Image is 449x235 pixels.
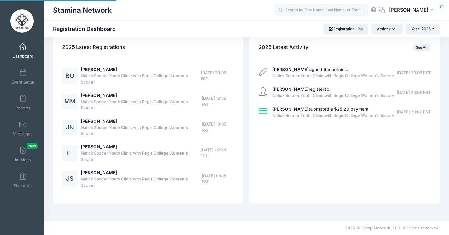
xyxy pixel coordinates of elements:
a: InvoicesNew [8,143,38,165]
span: [DATE] 12:38 EST [202,95,234,108]
strong: [PERSON_NAME] [272,86,309,92]
div: BO [62,68,78,84]
a: [PERSON_NAME] [81,170,117,175]
a: [PERSON_NAME] [81,144,117,149]
a: Event Setup [8,66,38,88]
span: [DATE] 09:34 EST [200,147,234,159]
span: Dashboard [12,54,33,59]
span: Natick Soccer Youth Clinic with Regis College Women's Soccer [272,113,394,119]
strong: [PERSON_NAME] [272,67,309,72]
a: Financials [8,169,38,191]
a: [PERSON_NAME] [81,93,117,98]
span: [DATE] 20:06 EST [201,70,234,82]
a: JS [62,176,78,182]
span: [DATE] 20:06 EST [397,70,431,76]
span: Natick Soccer Youth Clinic with Regis College Women's Soccer [81,99,202,111]
a: Registration Link [323,24,368,34]
span: Natick Soccer Youth Clinic with Regis College Women's Soccer [81,125,202,137]
span: Financials [13,183,32,188]
a: [PERSON_NAME]registered. [272,86,331,92]
span: [DATE] 20:06 EST [397,89,431,96]
span: Natick Soccer Youth Clinic with Regis College Women's Soccer [81,150,200,162]
button: Year: 2025 [406,24,440,34]
span: Natick Soccer Youth Clinic with Regis College Women's Soccer [272,73,394,79]
span: Invoices [15,157,31,162]
span: Natick Soccer Youth Clinic with Regis College Women's Soccer [81,73,201,85]
span: [DATE] 10:05 EST [202,121,234,133]
a: [PERSON_NAME] [81,118,117,124]
span: [DATE] 08:15 EST [202,173,234,185]
span: 2025 © Camp Network, LLC. All rights reserved. [345,225,440,230]
a: [PERSON_NAME]signed the policies. [272,67,348,72]
span: [PERSON_NAME] [389,7,428,13]
a: [PERSON_NAME] [81,67,117,72]
button: [PERSON_NAME] [385,3,440,17]
a: MM [62,99,78,104]
a: Messages [8,117,38,139]
span: [DATE] 20:06 EST [397,109,431,115]
span: Reports [15,105,30,111]
span: Natick Soccer Youth Clinic with Regis College Women's Soccer [81,176,202,188]
a: JN [62,125,78,130]
button: Actions [371,24,403,34]
a: Reports [8,92,38,113]
div: JN [62,120,78,135]
a: See All [413,44,431,51]
a: BO [62,74,78,79]
span: Messages [13,131,33,137]
span: New [27,143,38,149]
h4: 2025 Latest Registrations [62,39,125,56]
h1: Stamina Network [53,3,112,17]
input: Search by First Name, Last Name, or Email... [275,4,368,17]
h1: Registration Dashboard [53,26,121,32]
a: Dashboard [8,40,38,62]
span: Year: 2025 [411,26,431,31]
strong: [PERSON_NAME] [272,106,309,112]
img: Stamina Network [10,9,34,33]
a: [PERSON_NAME]submitted a $25.29 payment. [272,106,370,112]
a: EL [62,151,78,156]
div: MM [62,94,78,109]
h4: 2025 Latest Activity [259,39,309,56]
div: EL [62,145,78,161]
div: JS [62,171,78,187]
span: Natick Soccer Youth Clinic with Regis College Women's Soccer [272,93,394,99]
span: Event Setup [11,79,35,85]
